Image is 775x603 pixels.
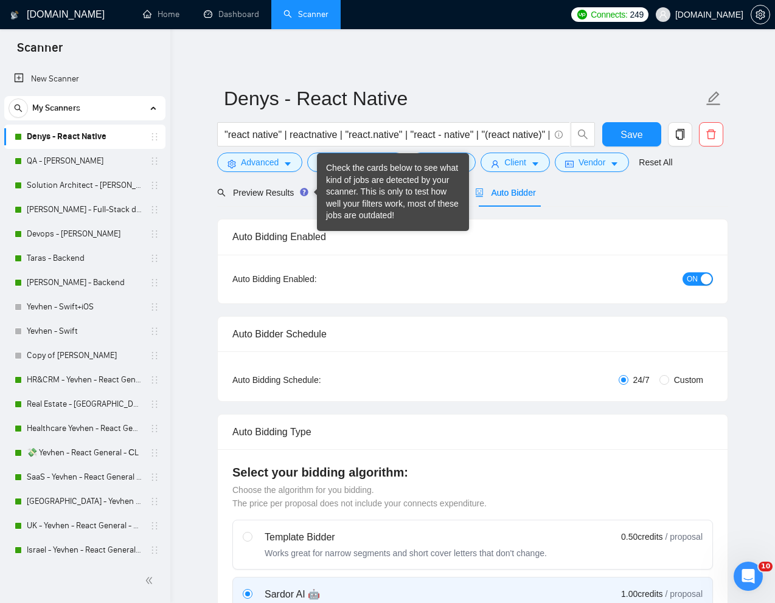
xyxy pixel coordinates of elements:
[150,521,159,531] span: holder
[150,326,159,336] span: holder
[706,91,721,106] span: edit
[150,424,159,433] span: holder
[579,156,605,169] span: Vendor
[659,10,667,19] span: user
[232,485,487,508] span: Choose the algorithm for you bidding. The price per proposal does not include your connects expen...
[150,278,159,288] span: holder
[217,153,302,172] button: settingAdvancedcaret-down
[224,83,703,114] input: Scanner name...
[751,10,770,19] span: setting
[150,351,159,360] span: holder
[232,317,713,351] div: Auto Bidder Schedule
[150,399,159,409] span: holder
[666,531,703,543] span: / proposal
[150,181,159,190] span: holder
[621,587,662,601] span: 1.00 credits
[9,104,27,112] span: search
[217,188,305,198] span: Preview Results
[27,392,142,416] a: Real Estate - [GEOGRAPHIC_DATA] - React General - СL
[555,153,629,172] button: idcardVendorcaret-down
[150,545,159,555] span: holder
[687,272,698,286] span: ON
[27,319,142,343] a: Yevhen - Swift
[475,188,535,198] span: Auto Bidder
[14,67,156,91] a: New Scanner
[27,149,142,173] a: QA - [PERSON_NAME]
[4,67,165,91] li: New Scanner
[27,173,142,198] a: Solution Architect - [PERSON_NAME]
[602,122,661,146] button: Save
[751,5,770,24] button: setting
[265,587,454,602] div: Sardor AI 🤖
[232,373,392,387] div: Auto Bidding Schedule:
[699,122,723,146] button: delete
[232,415,713,449] div: Auto Bidding Type
[145,574,157,587] span: double-left
[228,159,236,168] span: setting
[27,489,142,514] a: [GEOGRAPHIC_DATA] - Yevhen - React General - СL
[759,562,773,571] span: 10
[232,272,392,286] div: Auto Bidding Enabled:
[150,229,159,239] span: holder
[27,198,142,222] a: [PERSON_NAME] - Full-Stack dev
[610,159,619,168] span: caret-down
[265,547,547,559] div: Works great for narrow segments and short cover letters that don't change.
[577,10,587,19] img: upwork-logo.png
[27,416,142,441] a: Healthcare Yevhen - React General - СL
[150,302,159,312] span: holder
[565,159,574,168] span: idcard
[299,187,310,198] div: Tooltip anchor
[143,9,179,19] a: homeHome
[150,497,159,506] span: holder
[27,514,142,538] a: UK - Yevhen - React General - СL
[669,129,692,140] span: copy
[241,156,279,169] span: Advanced
[27,538,142,562] a: Israel - Yevhen - React General - СL
[27,222,142,246] a: Devops - [PERSON_NAME]
[232,219,713,254] div: Auto Bidding Enabled
[150,448,159,458] span: holder
[571,122,595,146] button: search
[475,188,484,197] span: robot
[27,441,142,465] a: 💸 Yevhen - React General - СL
[10,5,19,25] img: logo
[27,270,142,295] a: [PERSON_NAME] - Backend
[27,295,142,319] a: Yevhen - Swift+iOS
[307,153,405,172] button: barsJob Categorycaret-down
[150,253,159,263] span: holder
[283,159,292,168] span: caret-down
[283,9,328,19] a: searchScanner
[630,8,644,21] span: 249
[666,588,703,600] span: / proposal
[150,132,159,142] span: holder
[628,373,655,387] span: 24/7
[620,127,642,142] span: Save
[27,465,142,489] a: SaaS - Yevhen - React General - СL
[27,125,142,149] a: Denys - React Native
[7,39,72,64] span: Scanner
[27,343,142,368] a: Copy of [PERSON_NAME]
[504,156,526,169] span: Client
[224,127,549,142] input: Search Freelance Jobs...
[32,96,80,120] span: My Scanners
[150,375,159,385] span: holder
[265,530,547,545] div: Template Bidder
[232,464,713,481] h4: Select your bidding algorithm:
[491,159,499,168] span: user
[668,122,692,146] button: copy
[591,8,627,21] span: Connects:
[555,131,563,139] span: info-circle
[481,153,550,172] button: userClientcaret-down
[751,10,770,19] a: setting
[150,205,159,215] span: holder
[204,9,259,19] a: dashboardDashboard
[734,562,763,591] iframe: Intercom live chat
[150,156,159,166] span: holder
[150,472,159,482] span: holder
[669,373,708,387] span: Custom
[621,530,662,543] span: 0.50 credits
[27,246,142,270] a: Taras - Backend
[27,368,142,392] a: HR&CRM - Yevhen - React General - СL
[571,129,594,140] span: search
[639,156,672,169] a: Reset All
